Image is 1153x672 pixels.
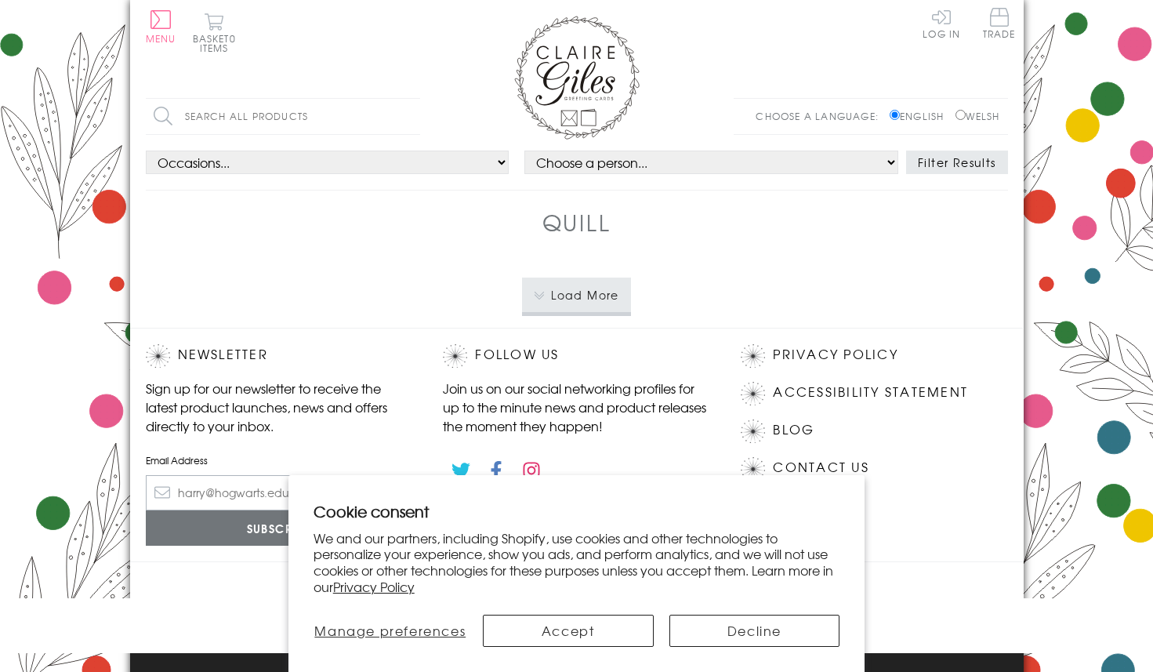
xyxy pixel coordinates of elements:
span: Trade [983,8,1016,38]
span: Menu [146,31,176,45]
button: Manage preferences [314,615,467,647]
a: Blog [773,420,814,441]
a: Privacy Policy [333,577,415,596]
input: Welsh [955,110,966,120]
a: Accessibility Statement [773,382,968,403]
h1: Quill [542,206,611,238]
a: Trade [983,8,1016,42]
button: Filter Results [906,151,1008,174]
button: Menu [146,10,176,43]
input: Subscribe [146,510,412,546]
p: Choose a language: [756,109,887,123]
img: Claire Giles Greetings Cards [514,16,640,140]
label: Email Address [146,453,412,467]
button: Accept [483,615,654,647]
h2: Cookie consent [314,500,840,522]
h2: Follow Us [443,344,709,368]
a: Contact Us [773,457,868,478]
p: Sign up for our newsletter to receive the latest product launches, news and offers directly to yo... [146,379,412,435]
input: English [890,110,900,120]
h2: Newsletter [146,344,412,368]
button: Basket0 items [193,13,236,53]
span: Manage preferences [314,621,466,640]
input: Search all products [146,99,420,134]
a: Privacy Policy [773,344,897,365]
button: Load More [522,278,631,312]
label: Welsh [955,109,1000,123]
a: Log In [923,8,960,38]
span: 0 items [200,31,236,55]
label: English [890,109,952,123]
button: Decline [669,615,840,647]
input: Search [404,99,420,134]
p: We and our partners, including Shopify, use cookies and other technologies to personalize your ex... [314,530,840,595]
input: harry@hogwarts.edu [146,475,412,510]
p: Join us on our social networking profiles for up to the minute news and product releases the mome... [443,379,709,435]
